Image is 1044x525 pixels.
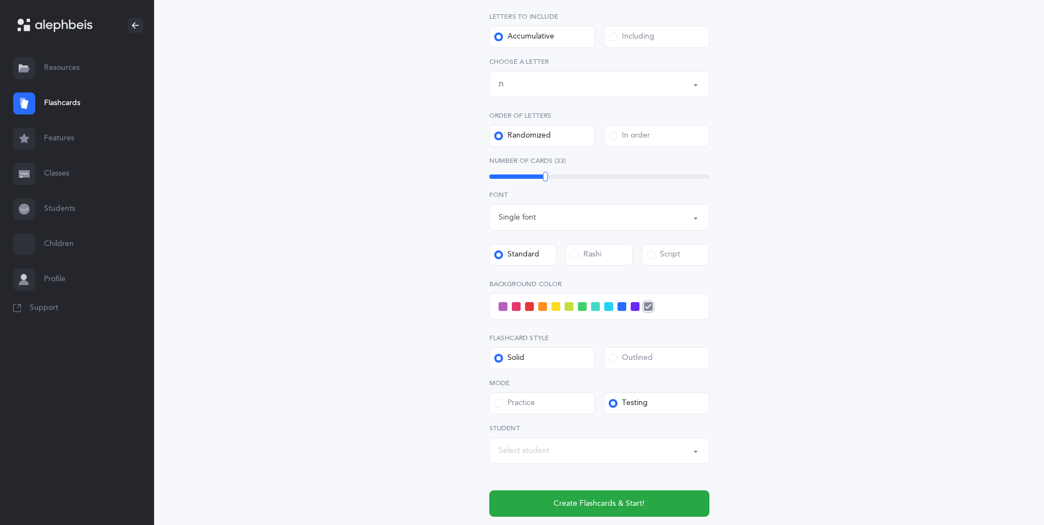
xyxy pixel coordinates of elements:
label: Choose a letter [489,57,709,67]
label: Number of Cards (33) [489,156,709,166]
label: Order of letters [489,111,709,121]
button: Single font [489,204,709,231]
div: Script [647,249,680,260]
div: Including [609,31,654,42]
div: Testing [609,398,648,409]
label: Flashcard Style [489,333,709,343]
div: Select student [499,445,549,457]
button: ת [489,71,709,97]
label: Mode [489,378,709,388]
span: Create Flashcards & Start! [554,498,644,510]
label: Letters to include [489,12,709,21]
button: Select student [489,437,709,464]
div: Accumulative [494,31,554,42]
div: Outlined [609,353,653,364]
span: Support [30,303,58,314]
div: Single font [499,212,536,223]
div: Rashi [570,249,602,260]
div: Standard [494,249,539,260]
iframe: Drift Widget Chat Controller [989,470,1031,512]
label: Background color [489,279,709,289]
label: Font [489,190,709,200]
label: Student [489,423,709,433]
div: Practice [494,398,535,409]
button: Create Flashcards & Start! [489,490,709,517]
div: ת [499,79,504,90]
div: Solid [494,353,524,364]
div: In order [609,130,650,141]
div: Randomized [494,130,551,141]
